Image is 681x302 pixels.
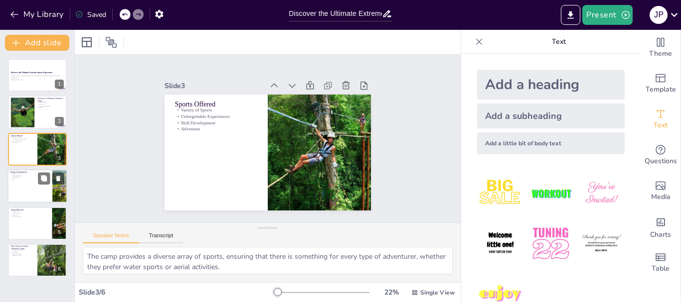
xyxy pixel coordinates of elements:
div: 2 [8,96,67,128]
p: Required Equipment [10,171,49,174]
div: Add a table [641,245,681,281]
div: Add a heading [477,70,625,100]
p: Learning Experience [37,105,64,107]
p: Thrilling Activities [11,249,34,251]
div: J P [650,6,668,24]
p: Variety of Sports [11,136,34,138]
div: 3 [8,133,67,166]
button: J P [650,5,668,25]
div: Saved [75,10,106,19]
p: Adventure [175,126,258,132]
input: Insert title [289,6,382,21]
p: Unforgettable Experiences [175,113,258,119]
div: Add images, graphics, shapes or video [641,173,681,209]
div: Slide 3 [165,81,263,91]
span: Template [646,84,676,95]
img: 6.jpeg [578,220,625,267]
p: Extreme Adventure Camp, an exciting place for teenagers to experience thrilling sports on the bea... [11,75,64,79]
p: Safety Measures [11,208,49,211]
div: Layout [79,34,95,50]
p: Generated with [URL] [11,79,64,81]
button: Present [582,5,632,25]
button: Add slide [5,35,69,51]
span: Questions [645,156,677,167]
button: Duplicate Slide [38,173,50,185]
p: Sports Offered [11,134,34,137]
div: Add text boxes [641,101,681,137]
div: Add a subheading [477,103,625,128]
p: Safety Protocols [11,212,49,214]
span: Theme [649,48,672,59]
div: Add charts and graphs [641,209,681,245]
img: 2.jpeg [527,170,574,216]
button: Export to PowerPoint [561,5,580,25]
p: Safety [37,106,64,108]
p: Sports Offered [175,100,258,109]
span: Table [652,263,670,274]
img: 1.jpeg [477,170,523,216]
div: 22 % [379,288,403,297]
img: 5.jpeg [527,220,574,267]
img: 4.jpeg [477,220,523,267]
div: 2 [55,117,64,126]
p: Safety Equipment [10,175,49,177]
strong: Discover the Ultimate Extreme Sports Experience [11,72,52,74]
p: Friendship [11,251,34,253]
div: 6 [55,265,64,274]
button: Speaker Notes [83,232,139,243]
p: Variety of Sports [175,106,258,113]
p: Overview of Extreme Adventure Camp [37,97,64,102]
div: 3 [55,154,64,163]
span: Text [654,120,668,131]
div: 4 [7,169,67,203]
p: Why Choose Extreme Adventure Camp [11,245,34,250]
div: Change the overall theme [641,30,681,66]
p: Fun [10,179,49,181]
p: Supervision [11,210,49,212]
p: Peace of Mind [11,215,49,217]
p: Unforgettable Experiences [11,138,34,140]
button: Delete Slide [52,173,64,185]
p: Adventure [11,142,34,144]
div: Get real-time input from your audience [641,137,681,173]
p: Essential Gear [10,173,49,175]
div: Add a little bit of body text [477,132,625,154]
span: Position [105,36,117,48]
p: Camp Purpose [37,101,64,103]
div: 5 [8,207,67,240]
textarea: The camp provides a diverse array of sports, ensuring that there is something for every type of a... [83,247,453,274]
div: 6 [8,244,67,277]
span: Single View [420,289,455,297]
div: 1 [8,59,67,92]
img: 3.jpeg [578,170,625,216]
p: Location [37,103,64,105]
button: Transcript [139,232,183,243]
p: Preparedness [10,177,49,179]
p: Skill Development [11,140,34,142]
p: Personal Growth [11,255,34,257]
div: 1 [55,80,64,89]
div: 5 [55,228,64,237]
p: Education [11,214,49,216]
button: My Library [7,6,68,22]
span: Charts [650,229,671,240]
p: Text [487,30,631,54]
div: Slide 3 / 6 [79,288,274,297]
div: Add ready made slides [641,66,681,101]
span: Media [651,192,671,202]
p: Skill Development [175,119,258,126]
p: Beautiful Setting [11,253,34,255]
div: 4 [55,191,64,200]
